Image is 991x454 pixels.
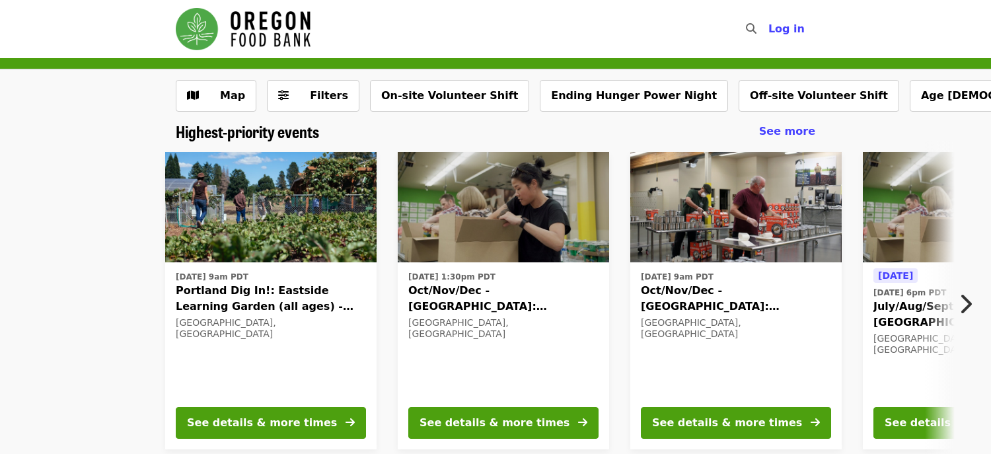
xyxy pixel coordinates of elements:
span: See more [759,125,815,137]
div: [GEOGRAPHIC_DATA], [GEOGRAPHIC_DATA] [176,317,366,340]
time: [DATE] 6pm PDT [873,287,946,299]
i: arrow-right icon [346,416,355,429]
span: Oct/Nov/Dec - [GEOGRAPHIC_DATA]: Repack/Sort (age [DEMOGRAPHIC_DATA]+) [408,283,599,315]
div: [GEOGRAPHIC_DATA], [GEOGRAPHIC_DATA] [641,317,831,340]
a: Highest-priority events [176,122,319,141]
img: Portland Dig In!: Eastside Learning Garden (all ages) - Aug/Sept/Oct organized by Oregon Food Bank [165,152,377,263]
time: [DATE] 9am PDT [176,271,248,283]
img: Oct/Nov/Dec - Portland: Repack/Sort (age 8+) organized by Oregon Food Bank [398,152,609,263]
img: Oregon Food Bank - Home [176,8,311,50]
button: See details & more times [408,407,599,439]
span: Portland Dig In!: Eastside Learning Garden (all ages) - Aug/Sept/Oct [176,283,366,315]
button: See details & more times [176,407,366,439]
time: [DATE] 1:30pm PDT [408,271,495,283]
span: Oct/Nov/Dec - [GEOGRAPHIC_DATA]: Repack/Sort (age [DEMOGRAPHIC_DATA]+) [641,283,831,315]
a: See details for "Portland Dig In!: Eastside Learning Garden (all ages) - Aug/Sept/Oct" [165,152,377,449]
time: [DATE] 9am PDT [641,271,714,283]
button: On-site Volunteer Shift [370,80,529,112]
span: Log in [768,22,805,35]
span: [DATE] [878,270,913,281]
img: Oct/Nov/Dec - Portland: Repack/Sort (age 16+) organized by Oregon Food Bank [630,152,842,263]
button: Filters (0 selected) [267,80,359,112]
div: See details & more times [652,415,802,431]
a: See details for "Oct/Nov/Dec - Portland: Repack/Sort (age 16+)" [630,152,842,449]
button: See details & more times [641,407,831,439]
i: arrow-right icon [811,416,820,429]
i: sliders-h icon [278,89,289,102]
div: See details & more times [420,415,569,431]
div: Highest-priority events [165,122,826,141]
button: Next item [947,285,991,322]
a: See more [759,124,815,139]
button: Log in [758,16,815,42]
i: map icon [187,89,199,102]
button: Ending Hunger Power Night [540,80,728,112]
i: arrow-right icon [578,416,587,429]
span: Highest-priority events [176,120,319,143]
i: search icon [746,22,756,35]
span: Map [220,89,245,102]
span: Filters [310,89,348,102]
a: See details for "Oct/Nov/Dec - Portland: Repack/Sort (age 8+)" [398,152,609,449]
button: Off-site Volunteer Shift [739,80,899,112]
i: chevron-right icon [959,291,972,317]
div: [GEOGRAPHIC_DATA], [GEOGRAPHIC_DATA] [408,317,599,340]
input: Search [764,13,775,45]
div: See details & more times [187,415,337,431]
button: Show map view [176,80,256,112]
